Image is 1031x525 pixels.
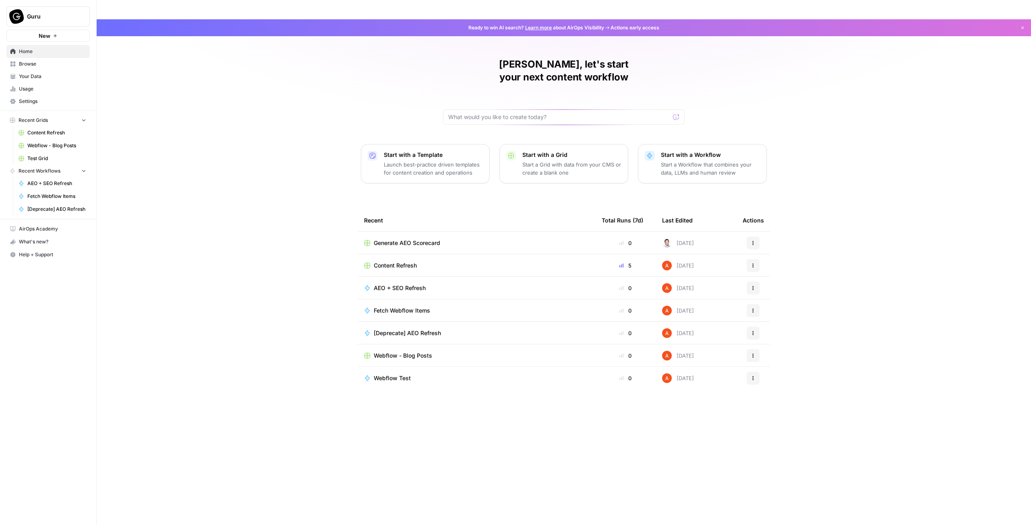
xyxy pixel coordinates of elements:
div: 0 [602,239,649,247]
div: 5 [602,261,649,270]
button: New [6,30,90,42]
span: Fetch Webflow Items [374,307,430,315]
span: Webflow - Blog Posts [374,352,432,360]
div: [DATE] [662,306,694,315]
a: Webflow - Blog Posts [15,139,90,152]
button: Recent Workflows [6,165,90,177]
div: 0 [602,329,649,337]
a: Learn more [525,25,552,31]
img: cje7zb9ux0f2nqyv5qqgv3u0jxek [662,283,672,293]
img: cje7zb9ux0f2nqyv5qqgv3u0jxek [662,328,672,338]
div: [DATE] [662,261,694,270]
a: Test Grid [15,152,90,165]
p: Start with a Template [384,151,483,159]
img: cje7zb9ux0f2nqyv5qqgv3u0jxek [662,351,672,360]
div: [DATE] [662,238,694,248]
span: Webflow - Blog Posts [27,142,86,149]
span: AirOps Academy [19,225,86,233]
div: Last Edited [662,209,693,231]
div: [DATE] [662,328,694,338]
div: [DATE] [662,351,694,360]
a: Fetch Webflow Items [364,307,589,315]
a: Usage [6,82,90,95]
div: Actions [743,209,764,231]
div: What's new? [7,236,89,248]
a: AEO + SEO Refresh [364,284,589,292]
div: 0 [602,352,649,360]
div: Total Runs (7d) [602,209,643,231]
p: Start with a Grid [522,151,621,159]
a: Fetch Webflow Items [15,190,90,203]
span: Content Refresh [27,129,86,136]
a: Settings [6,95,90,108]
p: Start with a Workflow [661,151,760,159]
span: [Deprecate] AEO Refresh [27,206,86,213]
p: Start a Grid with data from your CMS or create a blank one [522,161,621,177]
img: cje7zb9ux0f2nqyv5qqgv3u0jxek [662,373,672,383]
a: Your Data [6,70,90,83]
p: Start a Workflow that combines your data, LLMs and human review [661,161,760,177]
div: 0 [602,374,649,382]
span: Your Data [19,73,86,80]
span: Webflow Test [374,374,411,382]
span: Home [19,48,86,55]
a: AirOps Academy [6,222,90,235]
span: New [39,32,50,40]
span: Browse [19,60,86,68]
button: Help + Support [6,248,90,261]
span: Recent Workflows [19,167,60,175]
button: Start with a TemplateLaunch best-practice driven templates for content creation and operations [361,144,490,183]
img: cje7zb9ux0f2nqyv5qqgv3u0jxek [662,306,672,315]
span: [Deprecate] AEO Refresh [374,329,441,337]
span: Content Refresh [374,261,417,270]
span: AEO + SEO Refresh [27,180,86,187]
p: Launch best-practice driven templates for content creation and operations [384,161,483,177]
button: Start with a WorkflowStart a Workflow that combines your data, LLMs and human review [638,144,767,183]
h1: [PERSON_NAME], let's start your next content workflow [443,58,685,84]
span: AEO + SEO Refresh [374,284,426,292]
img: o29jnlcip7wtxjpwgxu4cdnwn82a [662,238,672,248]
span: Fetch Webflow Items [27,193,86,200]
span: Usage [19,85,86,93]
span: Help + Support [19,251,86,258]
a: Content Refresh [15,126,90,139]
span: Recent Grids [19,117,48,124]
a: AEO + SEO Refresh [15,177,90,190]
a: Content Refresh [364,261,589,270]
div: [DATE] [662,373,694,383]
a: [Deprecate] AEO Refresh [364,329,589,337]
div: 0 [602,307,649,315]
button: What's new? [6,235,90,248]
div: Recent [364,209,589,231]
span: Test Grid [27,155,86,162]
span: Generate AEO Scorecard [374,239,440,247]
a: Browse [6,58,90,70]
button: Recent Grids [6,114,90,126]
span: Ready to win AI search? about AirOps Visibility [468,24,604,31]
button: Start with a GridStart a Grid with data from your CMS or create a blank one [499,144,628,183]
a: Webflow - Blog Posts [364,352,589,360]
div: [DATE] [662,283,694,293]
a: Webflow Test [364,374,589,382]
div: 0 [602,284,649,292]
img: cje7zb9ux0f2nqyv5qqgv3u0jxek [662,261,672,270]
a: [Deprecate] AEO Refresh [15,203,90,216]
span: Actions early access [611,24,659,31]
input: What would you like to create today? [448,113,670,121]
a: Generate AEO Scorecard [364,239,589,247]
a: Home [6,45,90,58]
span: Settings [19,98,86,105]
